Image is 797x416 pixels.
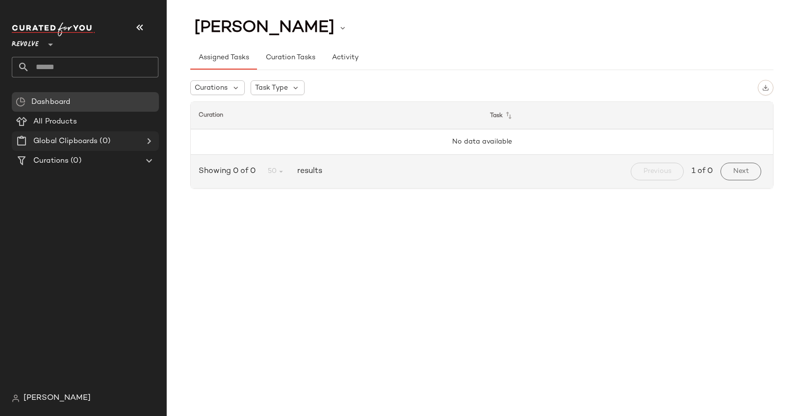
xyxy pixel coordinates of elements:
span: Dashboard [31,97,70,108]
span: [PERSON_NAME] [24,392,91,404]
span: (0) [98,136,110,147]
span: [PERSON_NAME] [194,19,334,37]
span: Curations [195,83,228,93]
span: Global Clipboards [33,136,98,147]
th: Curation [191,102,482,129]
span: (0) [69,155,81,167]
span: Curation Tasks [265,54,315,62]
span: Curations [33,155,69,167]
th: Task [482,102,773,129]
span: Showing 0 of 0 [199,166,259,177]
button: Next [720,163,761,180]
span: All Products [33,116,77,127]
td: No data available [191,129,773,155]
span: Activity [332,54,359,62]
span: Next [733,168,749,175]
img: svg%3e [16,97,26,107]
img: svg%3e [762,84,769,91]
img: cfy_white_logo.C9jOOHJF.svg [12,23,95,36]
span: results [293,166,322,177]
span: 1 of 0 [692,166,713,177]
span: Task Type [255,83,288,93]
img: svg%3e [12,394,20,402]
span: Revolve [12,33,39,51]
span: Assigned Tasks [198,54,249,62]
